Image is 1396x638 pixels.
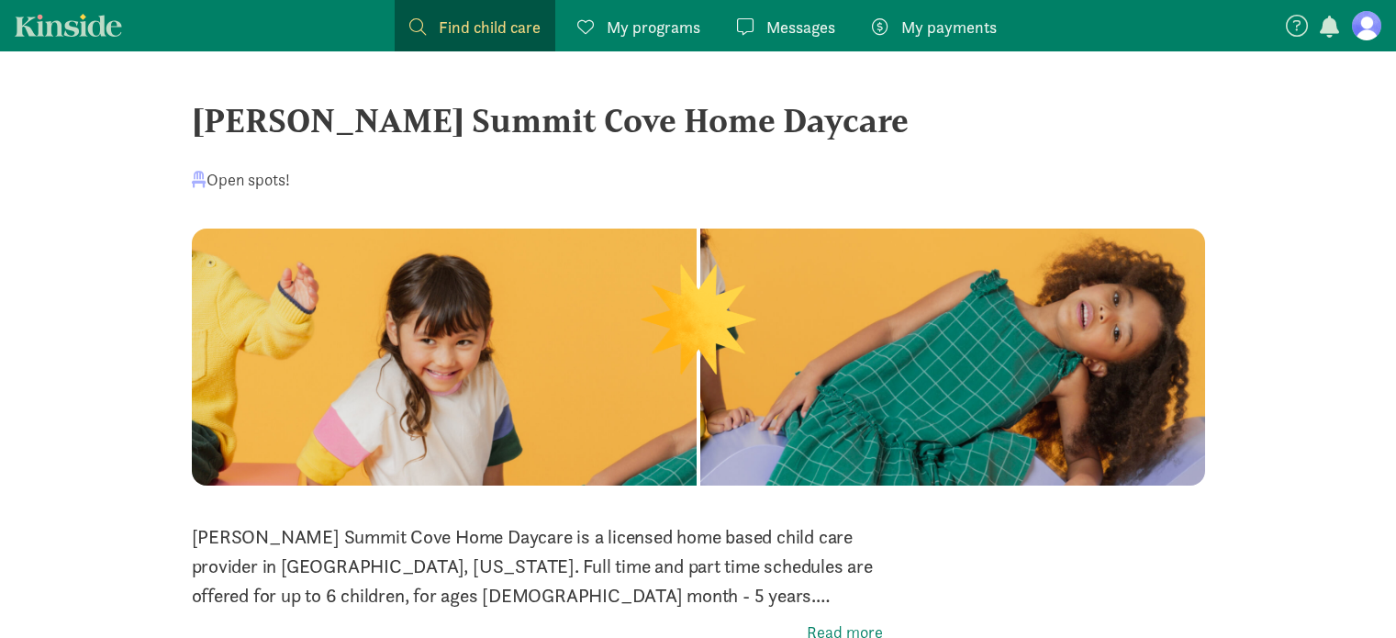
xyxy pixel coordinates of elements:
span: Messages [766,15,835,39]
a: Kinside [15,14,122,37]
span: My payments [901,15,997,39]
span: Find child care [439,15,541,39]
span: My programs [607,15,700,39]
div: [PERSON_NAME] Summit Cove Home Daycare [192,95,1205,145]
div: Open spots! [192,167,290,192]
p: [PERSON_NAME] Summit Cove Home Daycare is a licensed home based child care provider in [GEOGRAPHI... [192,522,883,610]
